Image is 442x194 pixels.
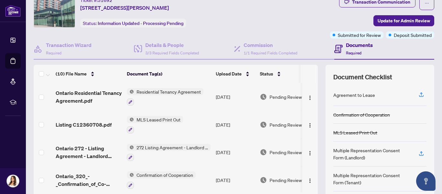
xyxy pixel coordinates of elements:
[346,51,361,55] span: Required
[257,65,312,83] th: Status
[394,31,432,39] span: Deposit Submitted
[305,92,315,102] button: Logo
[213,65,257,83] th: Upload Date
[270,149,302,156] span: Pending Review
[307,151,313,156] img: Logo
[260,70,273,77] span: Status
[56,172,122,188] span: Ontario_320_-_Confirmation_of_Co-operation_and_Representation.pdf
[333,91,375,98] div: Agreement to Lease
[80,19,186,28] div: Status:
[46,41,92,49] h4: Transaction Wizard
[127,171,134,178] img: Status Icon
[145,51,199,55] span: 3/3 Required Fields Completed
[134,116,183,123] span: MLS Leased Print Out
[134,171,196,178] span: Confirmation of Cooperation
[7,175,19,187] img: Profile Icon
[56,144,122,160] span: Ontario 272 - Listing Agreement - Landlord Designated Representation Agreement Authority to Offer...
[378,16,430,26] span: Update for Admin Review
[270,93,302,100] span: Pending Review
[134,144,211,151] span: 272 Listing Agreement - Landlord Designated Representation Agreement Authority to Offer for Lease
[307,95,313,100] img: Logo
[373,15,434,26] button: Update for Admin Review
[145,41,199,49] h4: Details & People
[305,147,315,157] button: Logo
[127,144,211,161] button: Status Icon272 Listing Agreement - Landlord Designated Representation Agreement Authority to Offe...
[333,172,411,186] div: Multiple Representation Consent Form (Tenant)
[244,41,297,49] h4: Commission
[213,111,257,139] td: [DATE]
[416,171,436,191] button: Open asap
[213,166,257,194] td: [DATE]
[134,88,204,95] span: Residential Tenancy Agreement
[333,73,392,82] span: Document Checklist
[127,171,196,189] button: Status IconConfirmation of Cooperation
[244,51,297,55] span: 1/1 Required Fields Completed
[127,88,204,106] button: Status IconResidential Tenancy Agreement
[127,116,183,133] button: Status IconMLS Leased Print Out
[333,129,377,136] div: MLS Leased Print Out
[56,121,112,129] span: Listing C12360708.pdf
[46,51,61,55] span: Required
[425,1,429,6] span: ellipsis
[213,139,257,166] td: [DATE]
[127,116,134,123] img: Status Icon
[5,5,21,17] img: logo
[307,178,313,183] img: Logo
[53,65,124,83] th: (10) File Name
[260,121,267,128] img: Document Status
[270,177,302,184] span: Pending Review
[80,4,169,12] span: [STREET_ADDRESS][PERSON_NAME]
[307,123,313,128] img: Logo
[260,93,267,100] img: Document Status
[333,147,411,161] div: Multiple Representation Consent Form (Landlord)
[305,120,315,130] button: Logo
[338,31,381,39] span: Submitted for Review
[333,111,390,118] div: Confirmation of Cooperation
[98,20,183,26] span: Information Updated - Processing Pending
[260,177,267,184] img: Document Status
[270,121,302,128] span: Pending Review
[216,70,242,77] span: Upload Date
[127,88,134,95] img: Status Icon
[305,175,315,185] button: Logo
[56,70,87,77] span: (10) File Name
[213,83,257,111] td: [DATE]
[260,149,267,156] img: Document Status
[346,41,373,49] h4: Documents
[56,89,122,105] span: Ontario Residential Tenancy Agreement.pdf
[124,65,213,83] th: Document Tag(s)
[127,144,134,151] img: Status Icon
